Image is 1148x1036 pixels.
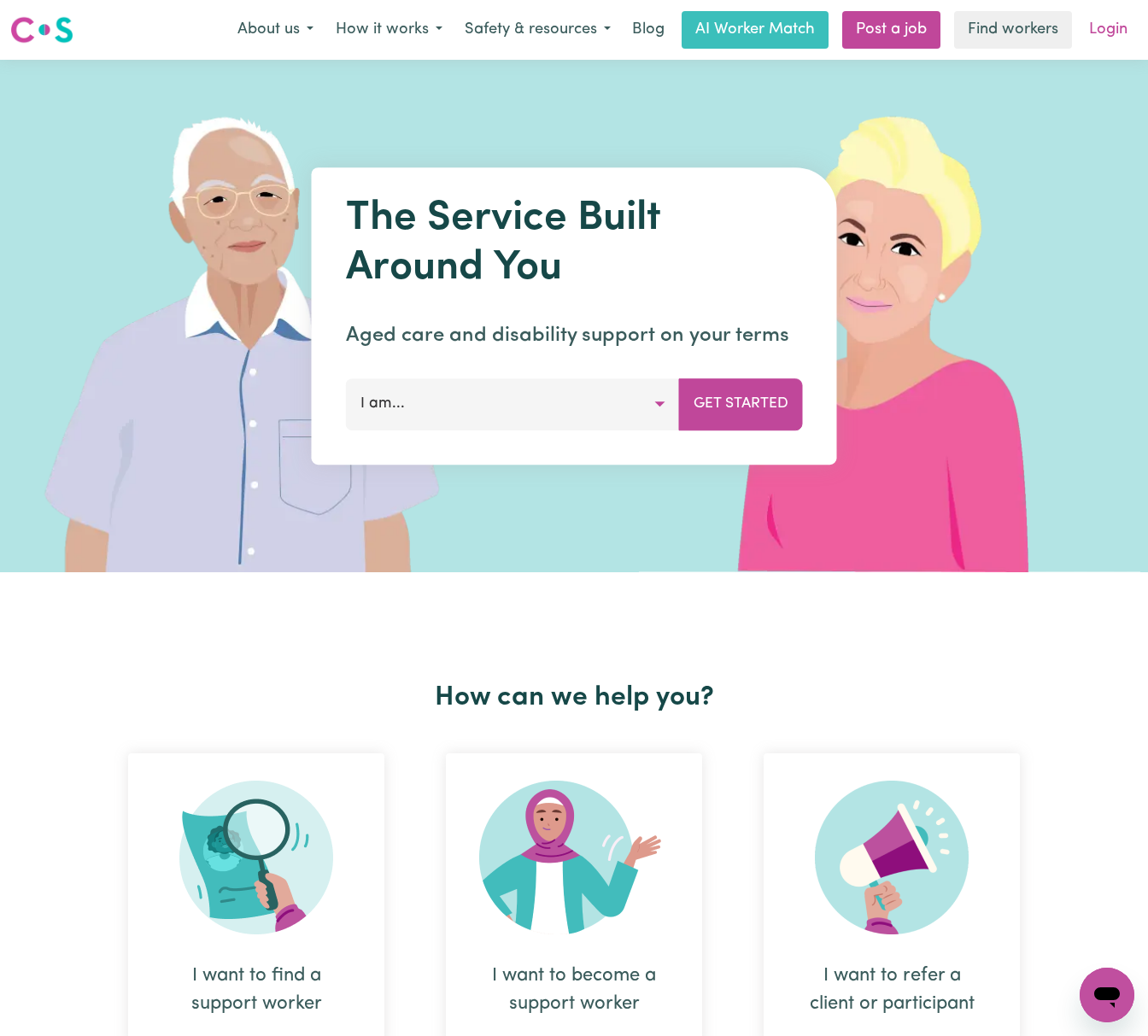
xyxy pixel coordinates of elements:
a: Login [1079,11,1138,49]
a: Careseekers logo [10,10,73,50]
a: AI Worker Match [682,11,829,49]
h1: The Service Built Around You [346,195,803,293]
div: I want to refer a client or participant [805,962,979,1018]
button: I am... [346,378,680,430]
div: I want to become a support worker [487,962,661,1018]
a: Blog [622,11,675,49]
a: Find workers [954,11,1072,49]
button: Safety & resources [454,12,622,48]
iframe: Button to launch messaging window [1080,968,1134,1022]
div: I want to find a support worker [169,962,343,1018]
h2: How can we help you? [97,682,1051,714]
img: Search [179,781,333,934]
button: Get Started [679,378,803,430]
img: Careseekers logo [10,15,73,45]
p: Aged care and disability support on your terms [346,320,803,351]
a: Post a job [842,11,940,49]
img: Refer [815,781,969,934]
img: Become Worker [479,781,669,934]
button: How it works [325,12,454,48]
button: About us [226,12,325,48]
